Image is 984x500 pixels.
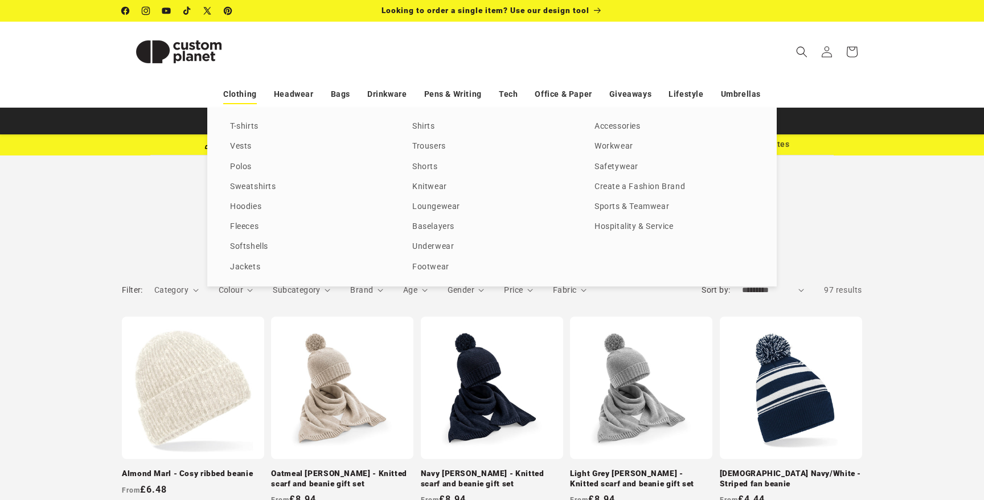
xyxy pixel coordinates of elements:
a: T-shirts [230,119,389,134]
summary: Search [789,39,814,64]
a: Bags [331,84,350,104]
a: Fleeces [230,219,389,235]
a: Clothing [223,84,257,104]
a: Workwear [594,139,754,154]
span: Category [154,285,188,294]
a: Hospitality & Service [594,219,754,235]
span: Looking to order a single item? Use our design tool [382,6,589,15]
a: Navy [PERSON_NAME] - Knitted scarf and beanie gift set [421,469,563,489]
h2: Filter: [122,284,143,296]
a: Lifestyle [669,84,703,104]
a: Sweatshirts [230,179,389,195]
span: Gender [448,285,474,294]
a: Loungewear [412,199,572,215]
a: Baselayers [412,219,572,235]
summary: Brand (0 selected) [350,284,383,296]
a: Giveaways [609,84,651,104]
span: Age [403,285,417,294]
a: Shirts [412,119,572,134]
summary: Category (0 selected) [154,284,199,296]
a: Vests [230,139,389,154]
iframe: Chat Widget [789,377,984,500]
a: Softshells [230,239,389,255]
span: Subcategory [273,285,320,294]
a: Create a Fashion Brand [594,179,754,195]
summary: Age (0 selected) [403,284,428,296]
summary: Gender (0 selected) [448,284,485,296]
a: Oatmeal [PERSON_NAME] - Knitted scarf and beanie gift set [271,469,413,489]
a: Office & Paper [535,84,592,104]
a: Umbrellas [721,84,761,104]
a: Custom Planet [118,22,240,81]
a: Accessories [594,119,754,134]
a: Tech [499,84,518,104]
a: Polos [230,159,389,175]
a: Headwear [274,84,314,104]
a: Safetywear [594,159,754,175]
a: [DEMOGRAPHIC_DATA] Navy/White - Striped fan beanie [720,469,862,489]
span: Brand [350,285,373,294]
summary: Subcategory (0 selected) [273,284,330,296]
span: Fabric [553,285,576,294]
a: Footwear [412,260,572,275]
summary: Price [504,284,533,296]
a: Sports & Teamwear [594,199,754,215]
a: Shorts [412,159,572,175]
a: Light Grey [PERSON_NAME] - Knitted scarf and beanie gift set [570,469,712,489]
span: 97 results [824,285,862,294]
a: Hoodies [230,199,389,215]
a: Trousers [412,139,572,154]
summary: Fabric (0 selected) [553,284,587,296]
span: Colour [219,285,243,294]
a: Almond Marl - Cosy ribbed beanie [122,469,264,479]
a: Jackets [230,260,389,275]
a: Drinkware [367,84,407,104]
a: Underwear [412,239,572,255]
label: Sort by: [702,285,730,294]
img: Custom Planet [122,26,236,77]
a: Pens & Writing [424,84,482,104]
a: Knitwear [412,179,572,195]
summary: Colour (0 selected) [219,284,253,296]
span: Price [504,285,523,294]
